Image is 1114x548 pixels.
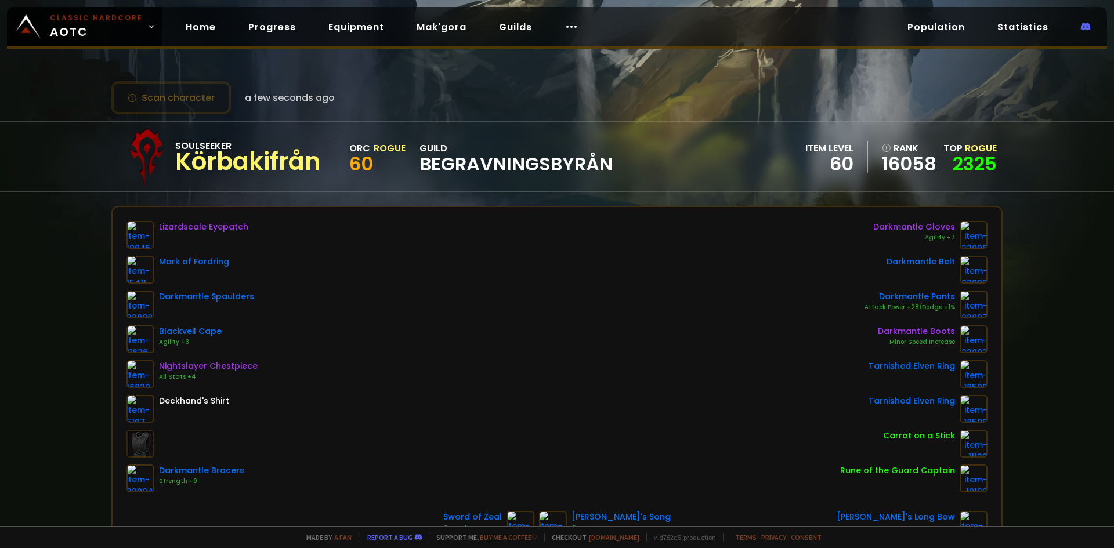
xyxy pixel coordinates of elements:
[175,139,321,153] div: Soulseeker
[882,155,936,173] a: 16058
[791,533,822,542] a: Consent
[898,15,974,39] a: Population
[953,151,997,177] a: 2325
[50,13,143,23] small: Classic Hardcore
[960,221,988,249] img: item-22006
[159,477,244,486] div: Strength +9
[805,141,853,155] div: item level
[419,155,613,173] span: BEGRAVNINGSBYRÅN
[349,151,373,177] span: 60
[480,533,537,542] a: Buy me a coffee
[443,511,502,523] div: Sword of Zeal
[572,523,671,532] div: Crusader
[349,141,370,155] div: Orc
[869,395,955,407] div: Tarnished Elven Ring
[159,221,248,233] div: Lizardscale Eyepatch
[960,291,988,318] img: item-22007
[407,15,476,39] a: Mak'gora
[960,430,988,458] img: item-11122
[367,533,413,542] a: Report a bug
[126,325,154,353] img: item-11626
[159,372,258,382] div: All Stats +4
[111,81,231,114] button: Scan character
[960,464,988,492] img: item-19120
[960,360,988,388] img: item-18500
[126,256,154,284] img: item-15411
[544,533,639,542] span: Checkout
[419,141,613,173] div: guild
[735,533,757,542] a: Terms
[126,291,154,318] img: item-22008
[319,15,393,39] a: Equipment
[878,337,955,347] div: Minor Speed Increase
[159,291,254,303] div: Darkmantle Spaulders
[882,141,936,155] div: rank
[159,464,244,477] div: Darkmantle Bracers
[126,360,154,388] img: item-16820
[126,464,154,492] img: item-22004
[299,533,352,542] span: Made by
[159,337,222,347] div: Agility +3
[245,90,335,105] span: a few seconds ago
[988,15,1058,39] a: Statistics
[507,511,534,539] img: item-6622
[159,256,229,268] div: Mark of Fordring
[126,221,154,249] img: item-19945
[960,325,988,353] img: item-22003
[572,511,671,523] div: [PERSON_NAME]'s Song
[176,15,225,39] a: Home
[805,155,853,173] div: 60
[878,325,955,337] div: Darkmantle Boots
[965,141,997,155] span: Rogue
[239,15,305,39] a: Progress
[943,141,997,155] div: Top
[374,141,406,155] div: Rogue
[646,533,716,542] span: v. d752d5 - production
[159,325,222,337] div: Blackveil Cape
[490,15,541,39] a: Guilds
[159,395,229,407] div: Deckhand's Shirt
[539,511,567,539] img: item-15806
[159,360,258,372] div: Nightslayer Chestpiece
[960,511,988,539] img: item-22318
[761,533,786,542] a: Privacy
[887,256,955,268] div: Darkmantle Belt
[960,395,988,423] img: item-18500
[443,523,502,532] div: Crusader
[50,13,143,41] span: AOTC
[865,303,955,312] div: Attack Power +28/Dodge +1%
[883,430,955,442] div: Carrot on a Stick
[175,153,321,170] div: Körbakifrån
[873,221,955,233] div: Darkmantle Gloves
[837,511,955,523] div: [PERSON_NAME]'s Long Bow
[334,533,352,542] a: a fan
[126,395,154,423] img: item-5107
[7,7,162,46] a: Classic HardcoreAOTC
[589,533,639,542] a: [DOMAIN_NAME]
[429,533,537,542] span: Support me,
[873,233,955,242] div: Agility +7
[840,464,955,477] div: Rune of the Guard Captain
[869,360,955,372] div: Tarnished Elven Ring
[865,291,955,303] div: Darkmantle Pants
[960,256,988,284] img: item-22002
